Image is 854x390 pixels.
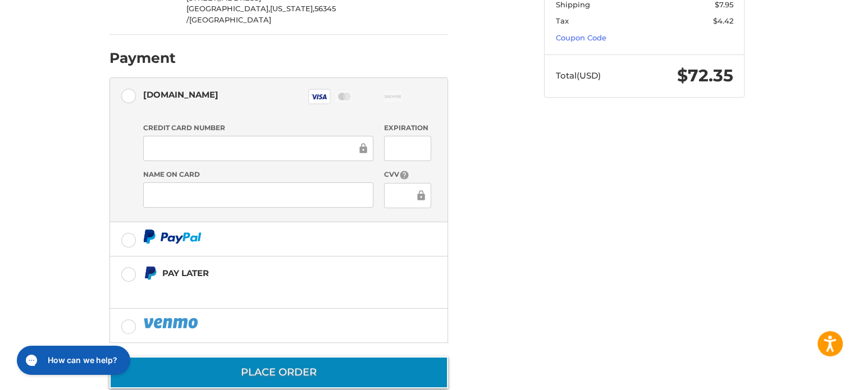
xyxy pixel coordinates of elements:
img: Pay Later icon [143,266,157,280]
button: Place Order [109,356,448,388]
label: Expiration [384,123,431,133]
span: Total (USD) [556,70,601,81]
img: PayPal icon [143,316,200,330]
label: Name on Card [143,169,373,180]
label: CVV [384,169,431,180]
img: PayPal icon [143,230,202,244]
span: [US_STATE], [270,4,314,13]
span: Tax [556,16,569,25]
iframe: PayPal Message 1 [143,285,378,295]
h2: Payment [109,49,176,67]
span: $72.35 [677,65,733,86]
span: [GEOGRAPHIC_DATA] [189,15,271,24]
div: Pay Later [162,264,377,282]
iframe: Gorgias live chat messenger [11,342,133,379]
a: Coupon Code [556,33,606,42]
div: [DOMAIN_NAME] [143,85,218,104]
iframe: Google Customer Reviews [761,360,854,390]
span: 56345 / [186,4,336,24]
span: [GEOGRAPHIC_DATA], [186,4,270,13]
label: Credit Card Number [143,123,373,133]
span: $4.42 [713,16,733,25]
